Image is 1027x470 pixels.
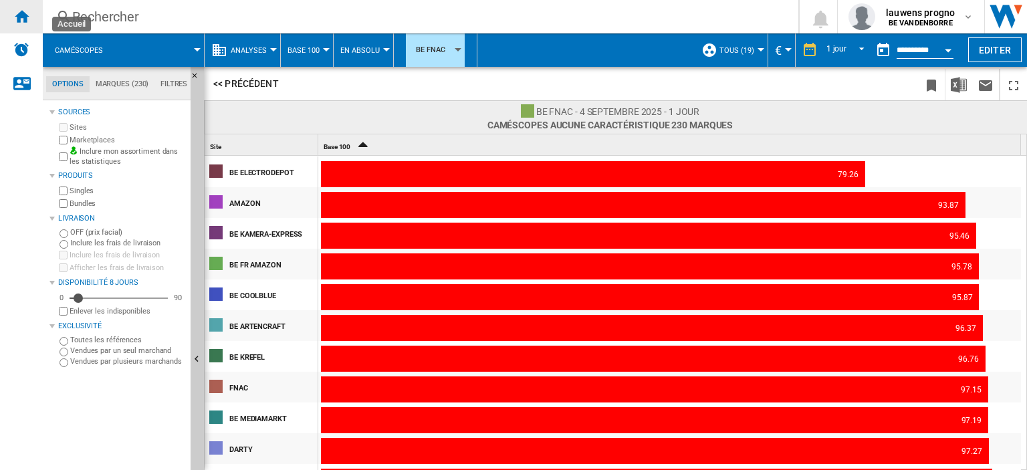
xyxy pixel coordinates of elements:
[70,227,185,237] label: OFF (prix facial)
[90,76,154,92] md-tab-item: Marques (230)
[229,404,317,432] div: BE MEDIAMARKT
[70,356,185,366] label: Vendues par plusieurs marchands
[58,170,185,181] div: Produits
[60,229,68,238] input: OFF (prix facial)
[401,33,470,67] div: BE FNAC
[324,143,350,150] span: Base 100
[207,134,318,155] div: Sort None
[55,33,116,67] button: Caméscopes
[191,67,207,91] button: Masquer
[60,348,68,356] input: Vendues par un seul marchand
[826,44,846,53] div: 1 jour
[321,315,983,342] div: 96.37
[229,342,317,370] div: BE KREFEL
[70,199,185,209] label: Bundles
[918,69,945,100] button: Créer un favoris
[231,46,267,55] span: Analyses
[870,37,897,64] button: md-calendar
[229,312,317,340] div: BE ARTENCRAFT
[211,33,273,67] div: Analyses
[288,46,320,55] span: Base 100
[70,238,185,248] label: Inclure les frais de livraison
[59,187,68,195] input: Singles
[56,293,67,303] div: 0
[58,107,185,118] div: Sources
[936,36,960,60] button: Open calendar
[70,146,78,154] img: mysite-bg-18x18.png
[775,43,782,57] span: €
[70,335,185,345] label: Toutes les références
[59,307,68,316] input: Afficher les frais de livraison
[70,135,185,145] label: Marketplaces
[321,284,979,311] div: 95.87
[154,76,193,92] md-tab-item: Filtres
[1000,69,1027,100] button: Plein écran
[209,71,283,96] button: << Précédent
[321,438,989,465] div: 97.27
[59,123,68,132] input: Sites
[321,161,865,188] div: 79.26
[210,143,221,150] span: Site
[229,219,317,247] div: BE KAMERA-EXPRESS
[49,33,197,67] div: Caméscopes
[229,250,317,278] div: BE FR AMAZON
[229,435,317,463] div: DARTY
[848,3,875,30] img: profile.jpg
[70,346,185,356] label: Vendues par un seul marchand
[321,223,976,249] div: 95.46
[229,189,317,217] div: AMAZON
[58,277,185,288] div: Disponibilité 8 Jours
[945,69,972,100] button: Télécharger au format Excel
[70,146,185,167] label: Inclure mon assortiment dans les statistiques
[288,33,326,67] button: Base 100
[59,251,68,259] input: Inclure les frais de livraison
[889,19,953,27] b: BE VANDENBORRE
[775,33,788,67] button: €
[321,376,988,403] div: 97.15
[719,33,761,67] button: TOUS (19)
[231,33,273,67] button: Analyses
[229,373,317,401] div: FNAC
[60,337,68,346] input: Toutes les références
[321,134,1021,155] div: Base 100 Sort Ascending
[70,306,185,316] label: Enlever les indisponibles
[701,33,761,67] div: TOUS (19)
[59,148,68,165] input: Inclure mon assortiment dans les statistiques
[70,291,168,305] md-slider: Disponibilité
[59,263,68,272] input: Afficher les frais de livraison
[59,136,68,144] input: Marketplaces
[410,38,451,62] span: BE FNAC
[58,213,185,224] div: Livraison
[886,6,955,19] span: lauwens progno
[70,250,185,260] label: Inclure les frais de livraison
[70,186,185,196] label: Singles
[70,122,185,132] label: Sites
[972,69,999,100] button: Envoyer ce rapport par email
[968,37,1022,62] button: Editer
[207,134,318,155] div: Site Sort None
[768,33,796,67] md-menu: Currency
[352,143,373,150] span: Sort Ascending
[719,46,754,55] span: TOUS (19)
[229,158,317,186] div: BE ELECTRODEPOT
[58,321,185,332] div: Exclusivité
[229,281,317,309] div: BE COOLBLUE
[72,7,764,26] div: Rechercher
[824,39,870,62] md-select: REPORTS.WIZARD.STEPS.REPORT.STEPS.REPORT_OPTIONS.PERIOD: 1 jour
[340,33,386,67] button: En Absolu
[13,41,29,57] img: alerts-logo.svg
[321,134,1021,155] div: Sort Ascending
[70,263,185,273] label: Afficher les frais de livraison
[46,76,90,92] md-tab-item: Options
[321,346,986,372] div: 96.76
[321,253,979,280] div: 95.78
[170,293,185,303] div: 90
[536,106,700,117] span: BE FNAC - 4 septembre 2025 - 1 jour
[60,358,68,367] input: Vendues par plusieurs marchands
[340,46,380,55] span: En Absolu
[60,240,68,249] input: Inclure les frais de livraison
[487,120,733,130] span: Caméscopes Aucune caractéristique 230 marques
